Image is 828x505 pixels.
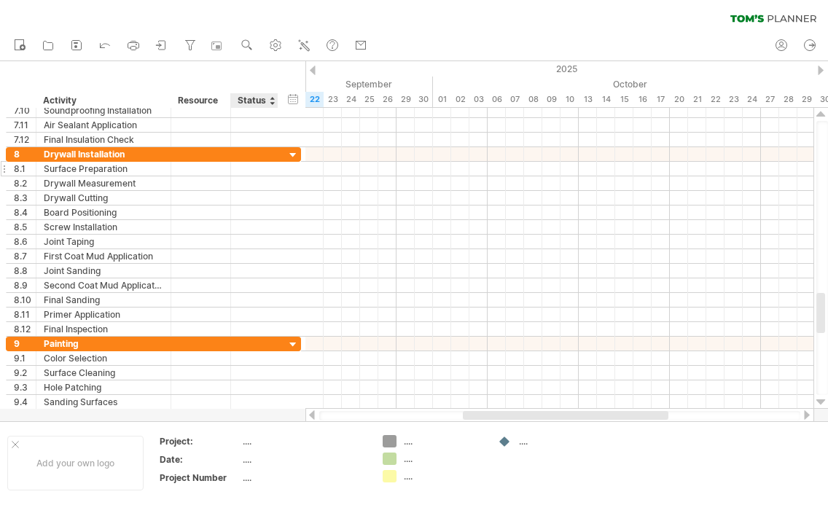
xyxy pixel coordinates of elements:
[14,278,36,292] div: 8.9
[14,308,36,321] div: 8.11
[415,92,433,107] div: Tuesday, 30 September 2025
[44,337,163,351] div: Painting
[14,162,36,176] div: 8.1
[14,176,36,190] div: 8.2
[44,205,163,219] div: Board Positioning
[305,92,324,107] div: Monday, 22 September 2025
[797,92,816,107] div: Wednesday, 29 October 2025
[542,92,561,107] div: Thursday, 9 October 2025
[44,351,163,365] div: Color Selection
[44,118,163,132] div: Air Sealant Application
[44,191,163,205] div: Drywall Cutting
[324,92,342,107] div: Tuesday, 23 September 2025
[160,453,240,466] div: Date:
[451,92,469,107] div: Thursday, 2 October 2025
[14,322,36,336] div: 8.12
[488,92,506,107] div: Monday, 6 October 2025
[44,293,163,307] div: Final Sanding
[44,176,163,190] div: Drywall Measurement
[43,93,163,108] div: Activity
[378,92,397,107] div: Friday, 26 September 2025
[44,322,163,336] div: Final Inspection
[579,92,597,107] div: Monday, 13 October 2025
[761,92,779,107] div: Monday, 27 October 2025
[14,235,36,248] div: 8.6
[519,435,598,447] div: ....
[160,471,240,484] div: Project Number
[688,92,706,107] div: Tuesday, 21 October 2025
[706,92,724,107] div: Wednesday, 22 October 2025
[7,436,144,490] div: Add your own logo
[238,93,270,108] div: Status
[44,162,163,176] div: Surface Preparation
[404,453,483,465] div: ....
[44,235,163,248] div: Joint Taping
[14,103,36,117] div: 7.10
[44,366,163,380] div: Surface Cleaning
[743,92,761,107] div: Friday, 24 October 2025
[14,395,36,409] div: 9.4
[524,92,542,107] div: Wednesday, 8 October 2025
[404,435,483,447] div: ....
[178,93,222,108] div: Resource
[44,308,163,321] div: Primer Application
[14,220,36,234] div: 8.5
[433,92,451,107] div: Wednesday, 1 October 2025
[633,92,652,107] div: Thursday, 16 October 2025
[243,471,365,484] div: ....
[44,249,163,263] div: First Coat Mud Application
[342,92,360,107] div: Wednesday, 24 September 2025
[14,337,36,351] div: 9
[44,147,163,161] div: Drywall Installation
[44,133,163,146] div: Final Insulation Check
[14,205,36,219] div: 8.4
[14,133,36,146] div: 7.12
[44,103,163,117] div: Soundproofing Installation
[14,264,36,278] div: 8.8
[779,92,797,107] div: Tuesday, 28 October 2025
[14,118,36,132] div: 7.11
[44,380,163,394] div: Hole Patching
[360,92,378,107] div: Thursday, 25 September 2025
[44,278,163,292] div: Second Coat Mud Application
[243,453,365,466] div: ....
[397,92,415,107] div: Monday, 29 September 2025
[506,92,524,107] div: Tuesday, 7 October 2025
[160,435,240,447] div: Project:
[652,92,670,107] div: Friday, 17 October 2025
[243,435,365,447] div: ....
[44,220,163,234] div: Screw Installation
[14,191,36,205] div: 8.3
[44,264,163,278] div: Joint Sanding
[44,395,163,409] div: Sanding Surfaces
[14,351,36,365] div: 9.1
[469,92,488,107] div: Friday, 3 October 2025
[14,380,36,394] div: 9.3
[597,92,615,107] div: Tuesday, 14 October 2025
[615,92,633,107] div: Wednesday, 15 October 2025
[14,366,36,380] div: 9.2
[670,92,688,107] div: Monday, 20 October 2025
[724,92,743,107] div: Thursday, 23 October 2025
[561,92,579,107] div: Friday, 10 October 2025
[14,249,36,263] div: 8.7
[404,470,483,482] div: ....
[14,293,36,307] div: 8.10
[14,147,36,161] div: 8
